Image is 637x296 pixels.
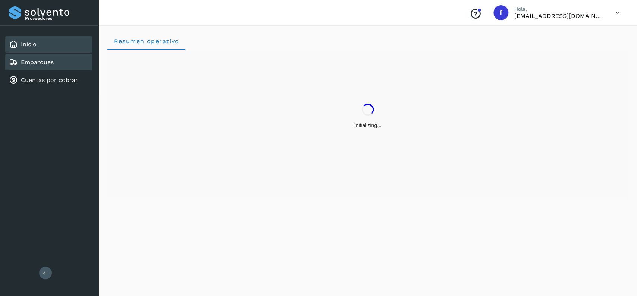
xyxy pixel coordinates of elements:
div: Embarques [5,54,92,70]
p: Proveedores [25,16,90,21]
a: Inicio [21,41,37,48]
div: Cuentas por cobrar [5,72,92,88]
a: Embarques [21,59,54,66]
a: Cuentas por cobrar [21,76,78,84]
p: facturacion@expresssanjavier.com [514,12,604,19]
div: Inicio [5,36,92,53]
p: Hola, [514,6,604,12]
span: Resumen operativo [113,38,179,45]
